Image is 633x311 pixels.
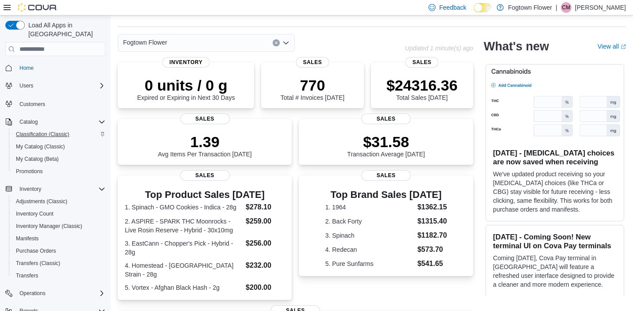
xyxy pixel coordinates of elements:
a: My Catalog (Beta) [12,154,62,164]
a: Transfers [12,270,42,281]
a: Classification (Classic) [12,129,73,140]
span: Adjustments (Classic) [12,196,105,207]
p: $24316.36 [386,76,458,94]
dd: $1315.40 [417,216,447,227]
span: My Catalog (Beta) [12,154,105,164]
span: Purchase Orders [16,247,56,254]
span: Inventory [16,184,105,194]
button: My Catalog (Beta) [9,153,109,165]
span: Dark Mode [474,12,474,13]
span: Operations [16,288,105,299]
p: We've updated product receiving so your [MEDICAL_DATA] choices (like THCa or CBG) stay visible fo... [493,170,617,214]
span: Manifests [16,235,39,242]
div: Total # Invoices [DATE] [281,76,344,101]
button: Users [16,80,37,91]
button: Inventory Count [9,208,109,220]
span: Fogtown Flower [123,37,167,48]
a: Inventory Manager (Classic) [12,221,86,231]
div: Expired or Expiring in Next 30 Days [137,76,235,101]
h2: What's new [484,39,549,53]
button: My Catalog (Classic) [9,140,109,153]
span: Home [19,64,34,72]
div: Transaction Average [DATE] [347,133,425,158]
span: Inventory [19,186,41,193]
span: Manifests [12,233,105,244]
button: Manifests [9,232,109,245]
span: Sales [361,170,411,181]
span: CM [562,2,571,13]
div: Total Sales [DATE] [386,76,458,101]
a: My Catalog (Classic) [12,141,69,152]
span: Adjustments (Classic) [16,198,67,205]
dt: 3. Spinach [325,231,414,240]
span: Inventory [162,57,210,68]
dd: $259.00 [246,216,285,227]
a: Promotions [12,166,46,177]
a: Home [16,63,37,73]
dt: 4. Redecan [325,245,414,254]
h3: Top Brand Sales [DATE] [325,190,447,200]
button: Classification (Classic) [9,128,109,140]
span: Home [16,62,105,73]
a: Transfers (Classic) [12,258,64,269]
button: Operations [2,287,109,300]
button: Catalog [2,116,109,128]
a: Purchase Orders [12,246,60,256]
h3: Top Product Sales [DATE] [125,190,285,200]
button: Purchase Orders [9,245,109,257]
span: Purchase Orders [12,246,105,256]
button: Open list of options [282,39,289,46]
dd: $1182.70 [417,230,447,241]
span: Inventory Manager (Classic) [16,223,82,230]
p: Updated 1 minute(s) ago [405,45,473,52]
button: Inventory [16,184,45,194]
button: Transfers [9,269,109,282]
span: Sales [296,57,329,68]
h3: [DATE] - Coming Soon! New terminal UI on Cova Pay terminals [493,232,617,250]
span: Inventory Count [16,210,54,217]
a: Manifests [12,233,42,244]
dt: 1. 1964 [325,203,414,212]
dd: $200.00 [246,282,285,293]
dt: 3. EastCann - Chopper's Pick - Hybrid - 28g [125,239,242,257]
a: View allExternal link [598,43,626,50]
span: Customers [16,98,105,109]
dt: 2. ASPIRE - SPARK THC Moonrocks - Live Rosin Reserve - Hybrid - 30x10mg [125,217,242,235]
button: Promotions [9,165,109,178]
button: Inventory [2,183,109,195]
p: 1.39 [158,133,252,151]
dd: $573.70 [417,244,447,255]
span: Classification (Classic) [12,129,105,140]
dd: $541.65 [417,258,447,269]
input: Dark Mode [474,3,492,12]
dt: 4. Homestead - [GEOGRAPHIC_DATA] Strain - 28g [125,261,242,279]
h3: [DATE] - [MEDICAL_DATA] choices are now saved when receiving [493,148,617,166]
p: [PERSON_NAME] [575,2,626,13]
span: Sales [180,114,230,124]
dd: $1362.15 [417,202,447,212]
dt: 5. Vortex - Afghan Black Hash - 2g [125,283,242,292]
p: | [556,2,557,13]
span: Transfers [12,270,105,281]
span: My Catalog (Beta) [16,155,59,163]
dd: $278.10 [246,202,285,212]
a: Adjustments (Classic) [12,196,71,207]
button: Home [2,61,109,74]
dt: 1. Spinach - GMO Cookies - Indica - 28g [125,203,242,212]
span: My Catalog (Classic) [12,141,105,152]
dd: $232.00 [246,260,285,271]
span: Inventory Manager (Classic) [12,221,105,231]
button: Users [2,80,109,92]
span: Feedback [439,3,466,12]
svg: External link [621,44,626,49]
span: Load All Apps in [GEOGRAPHIC_DATA] [25,21,105,38]
div: Cameron McCrae [561,2,571,13]
span: Catalog [16,117,105,127]
span: Sales [180,170,230,181]
span: Transfers (Classic) [16,260,60,267]
button: Catalog [16,117,41,127]
dt: 5. Pure Sunfarms [325,259,414,268]
span: Customers [19,101,45,108]
span: Classification (Classic) [16,131,69,138]
p: Coming [DATE], Cova Pay terminal in [GEOGRAPHIC_DATA] will feature a refreshed user interface des... [493,254,617,289]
